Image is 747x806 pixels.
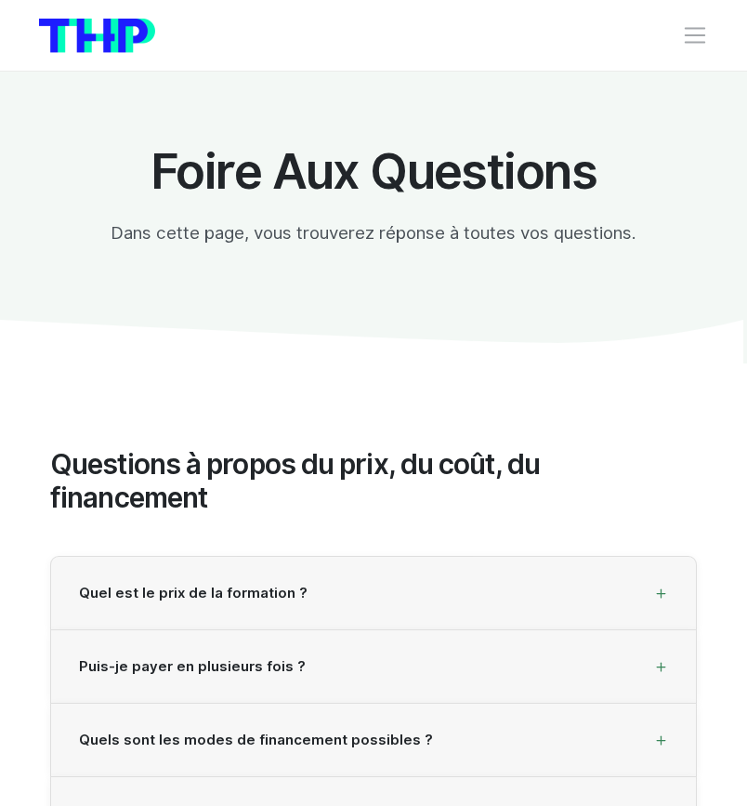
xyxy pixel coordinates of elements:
h2: Questions à propos du prix, du coût, du financement [50,447,697,514]
span: Quel est le prix de la formation ? [79,585,308,601]
img: logo [39,19,155,53]
h1: Foire Aux Questions [50,145,697,199]
span: Puis-je payer en plusieurs fois ? [79,658,306,675]
button: Toggle navigation [682,22,708,48]
p: Dans cette page, vous trouverez réponse à toutes vos questions. [50,219,697,245]
span: Quels sont les modes de financement possibles ? [79,732,433,748]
